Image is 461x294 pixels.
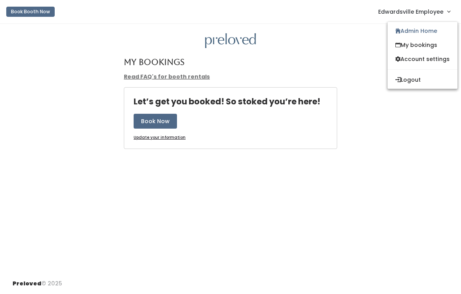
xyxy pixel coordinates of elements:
a: Admin Home [388,24,457,38]
a: Update your information [134,135,186,141]
h4: Let’s get you booked! So stoked you’re here! [134,97,320,106]
a: My bookings [388,38,457,52]
a: Account settings [388,52,457,66]
div: © 2025 [13,273,62,288]
u: Update your information [134,134,186,140]
button: Book Now [134,114,177,129]
button: Book Booth Now [6,7,55,17]
a: Edwardsville Employee [370,3,458,20]
span: Edwardsville Employee [378,7,443,16]
img: preloved logo [205,33,256,48]
span: Preloved [13,280,41,287]
a: Read FAQ's for booth rentals [124,73,210,81]
h4: My Bookings [124,57,184,66]
a: Book Booth Now [6,3,55,20]
button: Logout [388,73,457,87]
